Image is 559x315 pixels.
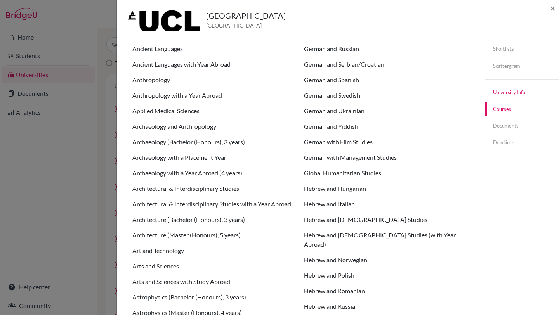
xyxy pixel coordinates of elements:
li: German with Management Studies [304,153,469,162]
a: University info [485,86,559,99]
li: Architecture (Bachelor (Honours), 3 years) [132,215,298,224]
li: German and Russian [304,44,469,54]
li: Archaeology with a Placement Year [132,153,298,162]
li: Art and Technology [132,246,298,255]
li: Applied Medical Sciences [132,106,298,116]
li: German and Serbian/Croatian [304,60,469,69]
button: Close [550,3,556,13]
li: Archaeology and Anthropology [132,122,298,131]
li: Ancient Languages [132,44,298,54]
li: Hebrew and Hungarian [304,184,469,193]
li: German and Yiddish [304,122,469,131]
li: Astrophysics (Bachelor (Honours), 3 years) [132,292,298,302]
li: Hebrew and Russian [304,302,469,311]
li: Architectural & Interdisciplinary Studies with a Year Abroad [132,199,298,209]
li: Arts and Sciences [132,261,298,271]
li: German and Swedish [304,91,469,100]
li: Global Humanitarian Studies [304,168,469,178]
a: Courses [485,102,559,116]
li: Hebrew and Romanian [304,286,469,296]
li: German and Spanish [304,75,469,85]
li: Anthropology [132,75,298,85]
li: Hebrew and [DEMOGRAPHIC_DATA] Studies (with Year Abroad) [304,230,469,249]
h5: [GEOGRAPHIC_DATA] [206,10,286,21]
li: Arts and Sciences with Study Abroad [132,277,298,286]
li: Ancient Languages with Year Abroad [132,60,298,69]
a: Documents [485,119,559,133]
li: Hebrew and Norwegian [304,255,469,265]
li: Archaeology with a Year Abroad (4 years) [132,168,298,178]
li: Hebrew and Polish [304,271,469,280]
li: Hebrew and [DEMOGRAPHIC_DATA] Studies [304,215,469,224]
li: German and Ukrainian [304,106,469,116]
img: gb_u80_k_0s28jx.png [126,10,200,31]
a: Scattergram [485,59,559,73]
li: Hebrew and Italian [304,199,469,209]
li: Archaeology (Bachelor (Honours), 3 years) [132,137,298,147]
li: Architecture (Master (Honours), 5 years) [132,230,298,240]
a: Deadlines [485,136,559,149]
span: [GEOGRAPHIC_DATA] [206,21,286,29]
li: Anthropology with a Year Abroad [132,91,298,100]
li: Architectural & Interdisciplinary Studies [132,184,298,193]
a: Shortlists [485,42,559,56]
li: German with Film Studies [304,137,469,147]
span: × [550,2,556,14]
